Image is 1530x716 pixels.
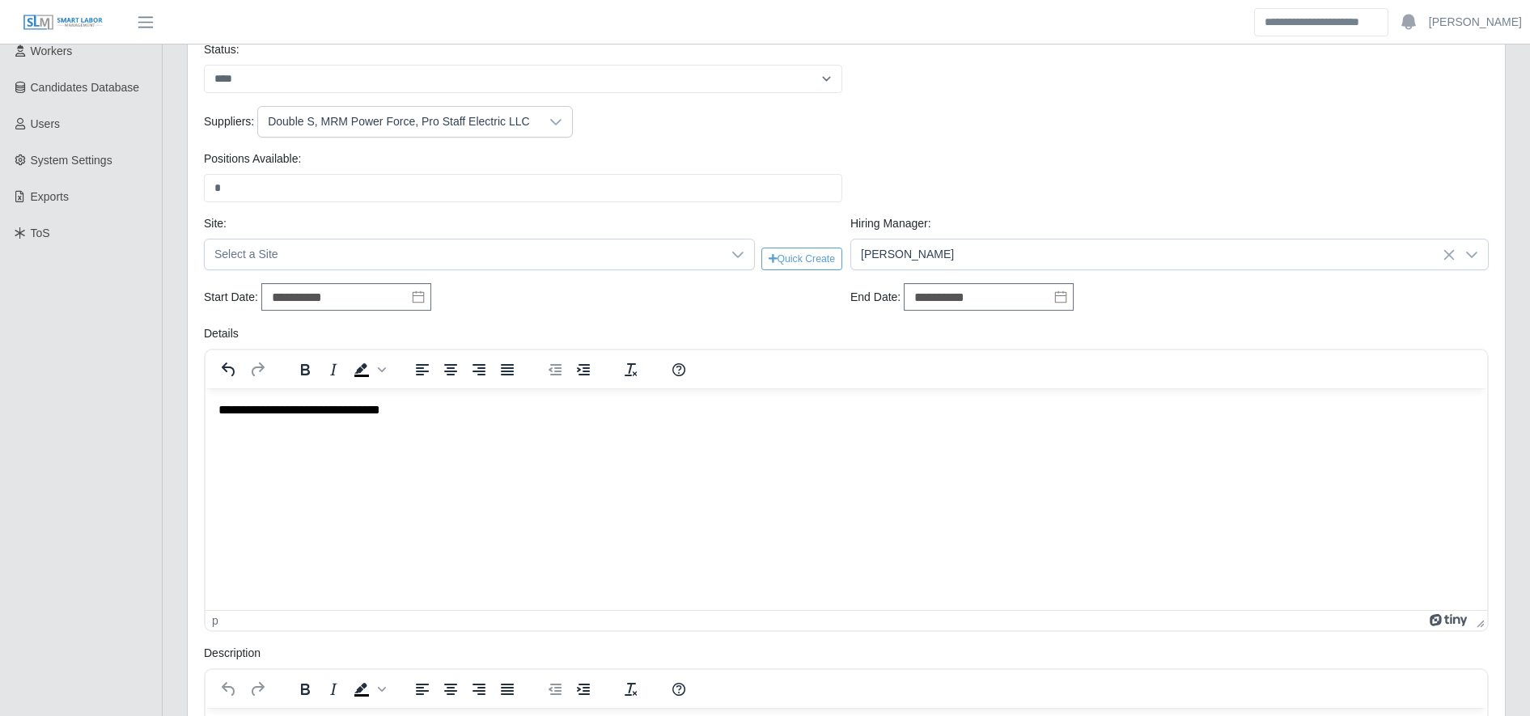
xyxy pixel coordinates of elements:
button: Align center [437,358,464,381]
label: Details [204,325,239,342]
button: Help [665,678,693,701]
button: Increase indent [570,358,597,381]
span: Candidates Database [31,81,140,94]
button: Clear formatting [617,358,645,381]
label: Status: [204,41,239,58]
button: Decrease indent [541,358,569,381]
button: Help [665,358,693,381]
button: Italic [320,678,347,701]
button: Italic [320,358,347,381]
button: Align center [437,678,464,701]
span: Select a Site [205,239,722,269]
div: p [212,614,218,627]
div: Background color Black [348,358,388,381]
body: Rich Text Area. Press ALT-0 for help. [13,13,1269,31]
label: Suppliers: [204,113,254,130]
span: Workers [31,44,73,57]
label: End Date: [850,289,901,306]
a: Powered by Tiny [1430,614,1470,627]
button: Redo [244,358,271,381]
div: Press the Up and Down arrow keys to resize the editor. [1470,611,1487,630]
button: Undo [215,678,243,701]
button: Justify [494,358,521,381]
label: Start Date: [204,289,258,306]
span: Users [31,117,61,130]
span: System Settings [31,154,112,167]
iframe: Rich Text Area [206,388,1487,610]
button: Bold [291,678,319,701]
label: Hiring Manager: [850,215,931,232]
div: Double S, MRM Power Force, Pro Staff Electric LLC [258,107,539,137]
button: Clear formatting [617,678,645,701]
span: Exports [31,190,69,203]
a: [PERSON_NAME] [1429,14,1522,31]
button: Align right [465,358,493,381]
label: Description [204,645,261,662]
label: Positions Available: [204,150,301,167]
button: Undo [215,358,243,381]
button: Align right [465,678,493,701]
button: Align left [409,358,436,381]
span: Gary Conner [851,239,1456,269]
button: Quick Create [761,248,842,270]
button: Bold [291,358,319,381]
button: Justify [494,678,521,701]
button: Decrease indent [541,678,569,701]
label: Site: [204,215,227,232]
button: Align left [409,678,436,701]
div: Background color Black [348,678,388,701]
button: Increase indent [570,678,597,701]
img: SLM Logo [23,14,104,32]
span: ToS [31,227,50,239]
button: Redo [244,678,271,701]
input: Search [1254,8,1388,36]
